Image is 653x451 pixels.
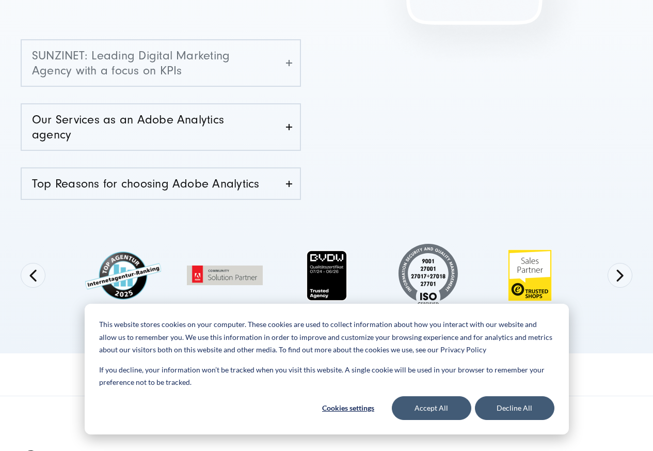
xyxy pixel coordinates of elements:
p: If you decline, your information won’t be tracked when you visit this website. A single cookie wi... [99,364,554,389]
div: Cookie banner [85,304,569,434]
button: Accept All [392,396,471,420]
img: ISO-Siegel_2024_hell [390,244,466,307]
img: Adobe Solution Partner Community - Web Analytics Agentur SUNZIENT GmbH [187,266,263,285]
img: Top Internetagentur und Full Service Digitalagentur SUNZINET - 2024 [85,252,161,300]
a: Our Services as an Adobe Analytics agency [22,104,300,150]
a: SUNZINET: Leading Digital Marketing Agency with a focus on KPIs [22,40,300,86]
button: Next [608,263,632,288]
button: Decline All [475,396,554,420]
img: BVDW Qualitätszertifikat - Digitalagentur SUNZINET [289,244,364,307]
img: Trusted Shop logo - Digitalagentur für E-Commerce - gelb und weiß grpß [492,244,568,307]
button: Previous [21,263,45,288]
p: This website stores cookies on your computer. These cookies are used to collect information about... [99,318,554,356]
a: Top Reasons for choosing Adobe Analytics [22,168,300,199]
button: Cookies settings [309,396,388,420]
